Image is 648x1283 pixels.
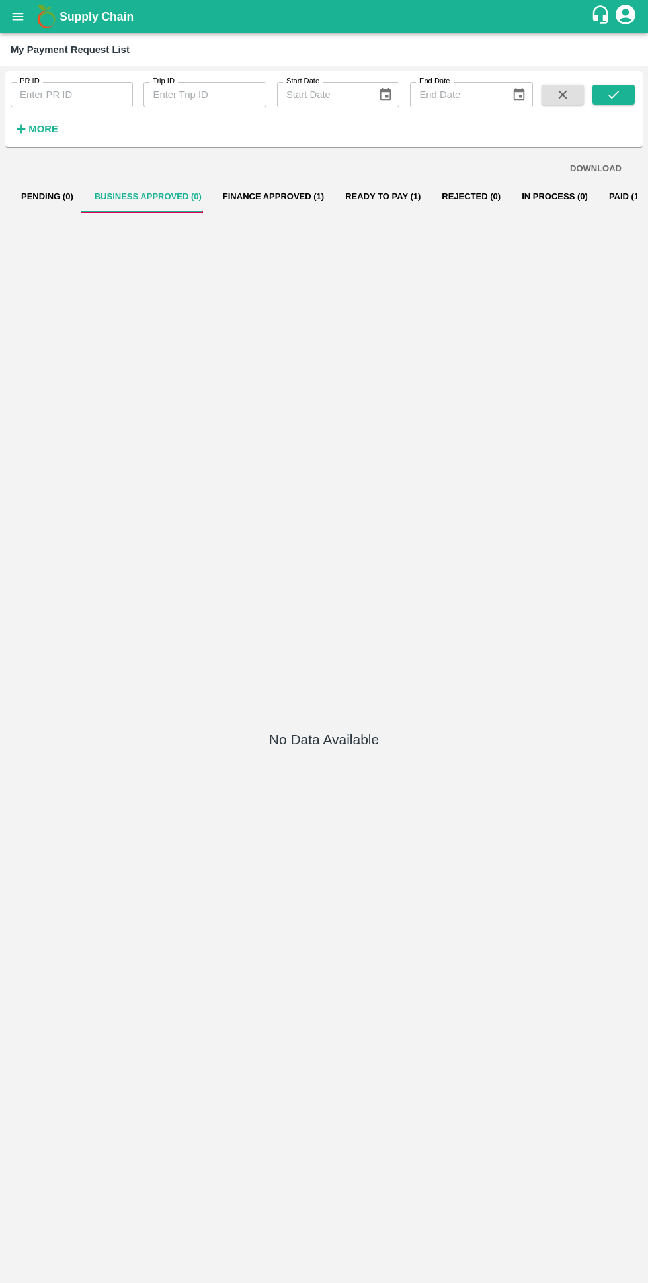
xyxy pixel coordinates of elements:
button: Choose date [373,82,398,107]
button: Rejected (0) [431,181,511,212]
button: Business Approved (0) [84,181,212,212]
button: DOWNLOAD [565,157,627,181]
input: Enter PR ID [11,82,133,107]
strong: More [28,124,58,134]
button: Ready To Pay (1) [335,181,431,212]
label: End Date [419,76,450,87]
div: customer-support [590,5,614,28]
h5: No Data Available [269,730,379,749]
label: PR ID [20,76,40,87]
input: End Date [410,82,501,107]
button: open drawer [3,1,33,32]
button: More [11,118,61,140]
div: My Payment Request List [11,41,130,58]
div: account of current user [614,3,637,30]
button: Choose date [506,82,532,107]
input: Enter Trip ID [143,82,266,107]
input: Start Date [277,82,368,107]
label: Start Date [286,76,319,87]
button: In Process (0) [511,181,598,212]
label: Trip ID [153,76,175,87]
button: Pending (0) [11,181,84,212]
a: Supply Chain [60,7,590,26]
b: Supply Chain [60,10,134,23]
button: Finance Approved (1) [212,181,335,212]
img: logo [33,3,60,30]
